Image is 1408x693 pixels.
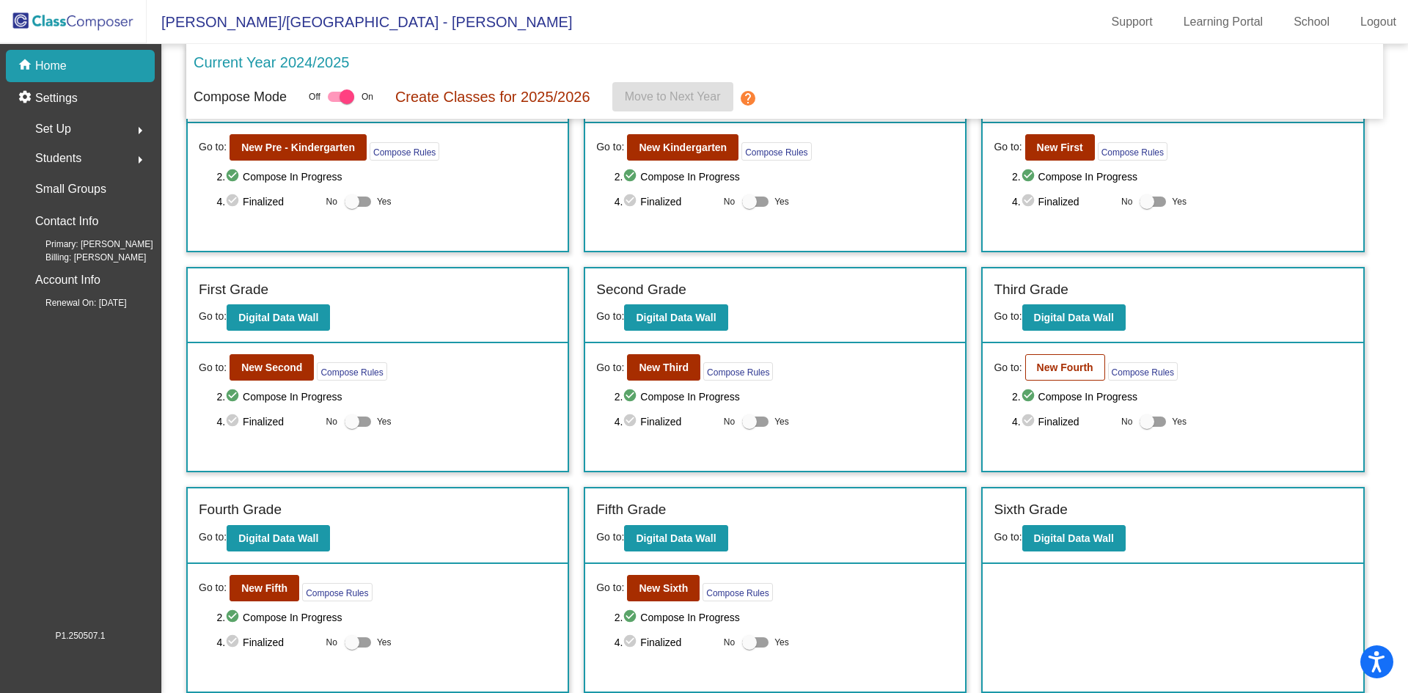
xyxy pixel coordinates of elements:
span: 2. Compose In Progress [615,388,955,406]
b: New Second [241,362,302,373]
button: New Kindergarten [627,134,738,161]
mat-icon: settings [18,89,35,107]
a: Learning Portal [1172,10,1275,34]
span: 4. Finalized [615,634,716,651]
p: Create Classes for 2025/2026 [395,86,590,108]
button: Move to Next Year [612,82,733,111]
span: Off [309,90,320,103]
p: Current Year 2024/2025 [194,51,349,73]
span: Yes [774,634,789,651]
span: Go to: [596,580,624,595]
button: New Third [627,354,700,381]
span: 2. Compose In Progress [1012,168,1352,186]
b: New First [1037,142,1083,153]
mat-icon: arrow_right [131,122,149,139]
mat-icon: check_circle [1021,193,1038,210]
button: Compose Rules [741,142,811,161]
span: Go to: [994,531,1022,543]
span: 4. Finalized [1012,413,1114,430]
mat-icon: check_circle [225,634,243,651]
span: Yes [774,413,789,430]
span: Primary: [PERSON_NAME] [22,238,153,251]
span: Go to: [994,310,1022,322]
span: Yes [774,193,789,210]
span: 4. Finalized [216,193,318,210]
b: Digital Data Wall [238,532,318,544]
a: Support [1100,10,1165,34]
span: Yes [377,413,392,430]
span: 4. Finalized [615,193,716,210]
span: Move to Next Year [625,90,721,103]
b: Digital Data Wall [636,312,716,323]
span: Go to: [199,580,227,595]
a: Logout [1349,10,1408,34]
button: Compose Rules [1098,142,1167,161]
span: No [1121,415,1132,428]
span: Go to: [199,531,227,543]
span: Renewal On: [DATE] [22,296,126,309]
span: Go to: [596,310,624,322]
label: First Grade [199,279,268,301]
button: Compose Rules [302,583,372,601]
span: Go to: [994,139,1022,155]
span: 4. Finalized [615,413,716,430]
span: No [724,636,735,649]
button: Digital Data Wall [227,525,330,551]
b: Digital Data Wall [1034,312,1114,323]
label: Fourth Grade [199,499,282,521]
mat-icon: check_circle [225,168,243,186]
mat-icon: check_circle [623,609,640,626]
button: Digital Data Wall [1022,525,1126,551]
span: Go to: [199,310,227,322]
mat-icon: check_circle [225,609,243,626]
span: Yes [1172,413,1187,430]
span: No [724,415,735,428]
button: Compose Rules [703,362,773,381]
mat-icon: check_circle [225,388,243,406]
span: Go to: [199,360,227,375]
p: Settings [35,89,78,107]
button: New Fourth [1025,354,1105,381]
button: Digital Data Wall [227,304,330,331]
span: 2. Compose In Progress [615,609,955,626]
span: [PERSON_NAME]/[GEOGRAPHIC_DATA] - [PERSON_NAME] [147,10,572,34]
p: Compose Mode [194,87,287,107]
span: 2. Compose In Progress [216,609,557,626]
b: Digital Data Wall [238,312,318,323]
span: No [326,636,337,649]
span: Billing: [PERSON_NAME] [22,251,146,264]
span: 2. Compose In Progress [1012,388,1352,406]
span: Students [35,148,81,169]
b: Digital Data Wall [636,532,716,544]
button: New First [1025,134,1095,161]
button: New Second [230,354,314,381]
b: New Kindergarten [639,142,727,153]
span: Yes [377,634,392,651]
a: School [1282,10,1341,34]
span: Go to: [596,531,624,543]
span: 2. Compose In Progress [615,168,955,186]
mat-icon: check_circle [1021,168,1038,186]
mat-icon: help [739,89,757,107]
label: Fifth Grade [596,499,666,521]
span: Go to: [199,139,227,155]
span: Yes [1172,193,1187,210]
span: No [724,195,735,208]
mat-icon: check_circle [623,193,640,210]
mat-icon: check_circle [623,634,640,651]
b: New Sixth [639,582,688,594]
label: Third Grade [994,279,1068,301]
b: New Third [639,362,689,373]
p: Contact Info [35,211,98,232]
span: 2. Compose In Progress [216,388,557,406]
p: Small Groups [35,179,106,199]
label: Sixth Grade [994,499,1067,521]
button: New Sixth [627,575,700,601]
b: New Pre - Kindergarten [241,142,355,153]
mat-icon: arrow_right [131,151,149,169]
span: 2. Compose In Progress [216,168,557,186]
mat-icon: check_circle [623,413,640,430]
mat-icon: check_circle [1021,388,1038,406]
span: Go to: [994,360,1022,375]
span: No [326,415,337,428]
